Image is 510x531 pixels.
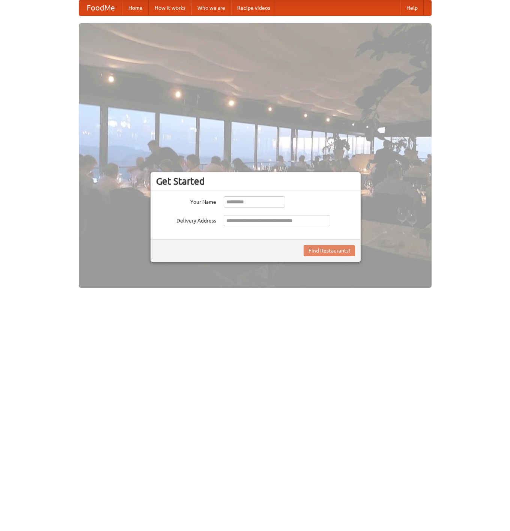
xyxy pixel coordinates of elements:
[400,0,424,15] a: Help
[79,0,122,15] a: FoodMe
[122,0,149,15] a: Home
[156,196,216,206] label: Your Name
[231,0,276,15] a: Recipe videos
[149,0,191,15] a: How it works
[156,176,355,187] h3: Get Started
[191,0,231,15] a: Who we are
[304,245,355,256] button: Find Restaurants!
[156,215,216,224] label: Delivery Address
